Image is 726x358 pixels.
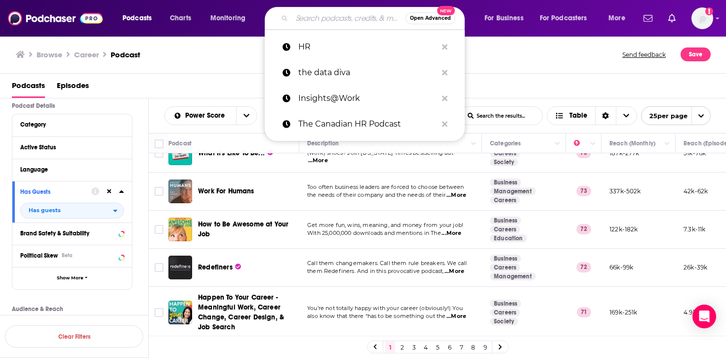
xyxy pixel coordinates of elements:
span: Too often business leaders are forced to choose between [307,183,464,190]
h3: Podcast [111,50,140,59]
span: Monitoring [210,11,245,25]
a: Education [490,234,527,242]
a: 9 [480,341,490,353]
span: Show More [57,275,83,281]
a: Business [490,255,521,263]
p: 42k-62k [684,187,708,195]
p: 26k-39k [684,263,707,271]
span: For Podcasters [540,11,587,25]
p: 4.9k-7.8k [684,308,711,316]
a: Charts [163,10,197,26]
a: 6 [444,341,454,353]
div: Language [20,166,118,173]
a: Society [490,317,518,325]
span: the needs of their company and the needs of their [307,191,445,198]
a: Insights@Work [265,86,465,111]
a: Careers [490,264,520,271]
button: Clear Filters [5,325,143,348]
span: Table [569,112,587,119]
button: Choose View [547,106,637,125]
span: ...More [442,229,461,237]
span: also know that there “has to be something out the [307,313,445,319]
button: Column Actions [587,138,599,150]
span: What It's Like To Be... [198,149,265,157]
span: With 25,000,000 downloads and mentions in The [307,229,441,236]
a: 2 [397,341,407,353]
span: 25 per page [642,108,687,124]
a: Careers [490,196,520,204]
input: Search podcasts, credits, & more... [292,10,405,26]
span: Toggle select row [155,225,163,234]
p: the data diva [298,60,437,86]
span: ...More [444,268,464,275]
a: the data diva [265,60,465,86]
div: Podcast [168,137,192,149]
button: open menu [478,10,536,26]
p: The Canadian HR Podcast [298,111,437,137]
div: Sort Direction [595,107,616,125]
p: 122k-182k [609,225,638,233]
button: Has Guests [20,185,91,198]
a: Management [490,272,536,280]
button: Language [20,163,124,176]
span: Work For Humans [198,187,254,195]
span: Redefiners [198,263,233,271]
button: Brand Safety & Suitability [20,227,124,239]
a: 7 [456,341,466,353]
p: 66k-99k [609,263,633,271]
a: Society [490,158,518,166]
p: 337k-502k [609,187,641,195]
button: Column Actions [661,138,673,150]
img: Work For Humans [168,179,192,203]
button: open menu [203,10,258,26]
h1: Career [74,50,99,59]
button: Show profile menu [691,7,713,29]
button: open menu [602,10,638,26]
a: Show notifications dropdown [664,10,680,27]
a: Browse [37,50,62,59]
span: Podcasts [122,11,152,25]
span: New [437,6,455,15]
img: How to Be Awesome at Your Job [168,218,192,241]
a: Careers [490,225,520,233]
span: ...More [446,191,466,199]
button: open menu [236,107,257,125]
a: Business [490,300,521,308]
span: For Business [484,11,524,25]
a: How to Be Awesome at Your Job [198,220,296,239]
button: open menu [20,203,124,219]
div: Active Status [20,144,118,151]
div: Search podcasts, credits, & more... [274,7,474,30]
a: Business [490,217,521,224]
a: 5 [433,341,443,353]
p: HR [298,34,437,60]
div: Beta [62,252,73,259]
a: Redefiners [198,263,241,272]
span: Toggle select row [155,187,163,196]
a: Podcasts [12,78,45,98]
span: ...More [446,313,466,320]
button: Active Status [20,141,124,153]
button: open menu [165,112,236,119]
button: Send feedback [619,47,669,61]
button: open menu [641,106,711,125]
button: Political SkewBeta [20,249,124,262]
a: Business [490,179,521,186]
p: 72 [576,224,591,234]
span: Charts [170,11,191,25]
h2: filter dropdown [20,203,124,219]
div: Has Guests [20,188,85,195]
img: Podchaser - Follow, Share and Rate Podcasts [8,9,103,28]
img: Happen To Your Career - Meaningful Work, Career Change, Career Design, & Job Search [168,301,192,324]
span: How to Be Awesome at Your Job [198,220,288,238]
a: Happen To Your Career - Meaningful Work, Career Change, Career Design, & Job Search [198,293,296,332]
a: HR [265,34,465,60]
p: 7.3k-11k [684,225,705,233]
p: 71 [577,307,591,317]
a: Show notifications dropdown [640,10,656,27]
